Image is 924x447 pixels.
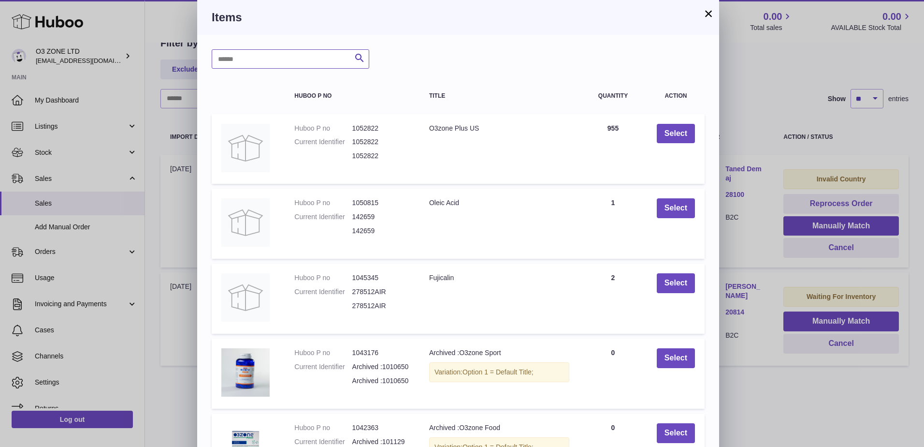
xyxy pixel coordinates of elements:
div: Archived :O3zone Food [429,423,569,432]
dd: Archived :1010650 [352,362,410,372]
div: Fujicalin [429,273,569,283]
button: Select [657,348,695,368]
div: O3zone Plus US [429,124,569,133]
span: Option 1 = Default Title; [462,368,534,376]
td: 1 [579,189,647,259]
dd: 142659 [352,212,410,222]
img: O3zone Plus US [221,124,270,172]
div: Variation: [429,362,569,382]
button: Select [657,124,695,144]
dt: Current Identifier [294,212,352,222]
dt: Current Identifier [294,137,352,147]
td: 0 [579,339,647,409]
td: 2 [579,264,647,334]
dt: Huboo P no [294,348,352,358]
button: Select [657,423,695,443]
dt: Current Identifier [294,287,352,297]
dd: 1052822 [352,151,410,161]
dd: Archived :1010650 [352,376,410,386]
dd: 1052822 [352,137,410,147]
img: Archived :O3zone Sport [221,348,270,397]
dd: 1042363 [352,423,410,432]
button: Select [657,198,695,218]
th: Huboo P no [285,83,419,109]
th: Quantity [579,83,647,109]
dt: Current Identifier [294,362,352,372]
h3: Items [212,10,705,25]
dd: 1050815 [352,198,410,208]
button: × [703,8,714,19]
th: Action [647,83,705,109]
div: Archived :O3zone Sport [429,348,569,358]
img: Fujicalin [221,273,270,322]
td: 955 [579,114,647,184]
dd: 1052822 [352,124,410,133]
th: Title [419,83,579,109]
dd: 278512AIR [352,301,410,311]
dd: 1043176 [352,348,410,358]
dd: 278512AIR [352,287,410,297]
dt: Huboo P no [294,124,352,133]
button: Select [657,273,695,293]
dt: Huboo P no [294,198,352,208]
img: Oleic Acid [221,198,270,247]
dt: Huboo P no [294,273,352,283]
dd: 142659 [352,226,410,236]
dd: 1045345 [352,273,410,283]
div: Oleic Acid [429,198,569,208]
dt: Huboo P no [294,423,352,432]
